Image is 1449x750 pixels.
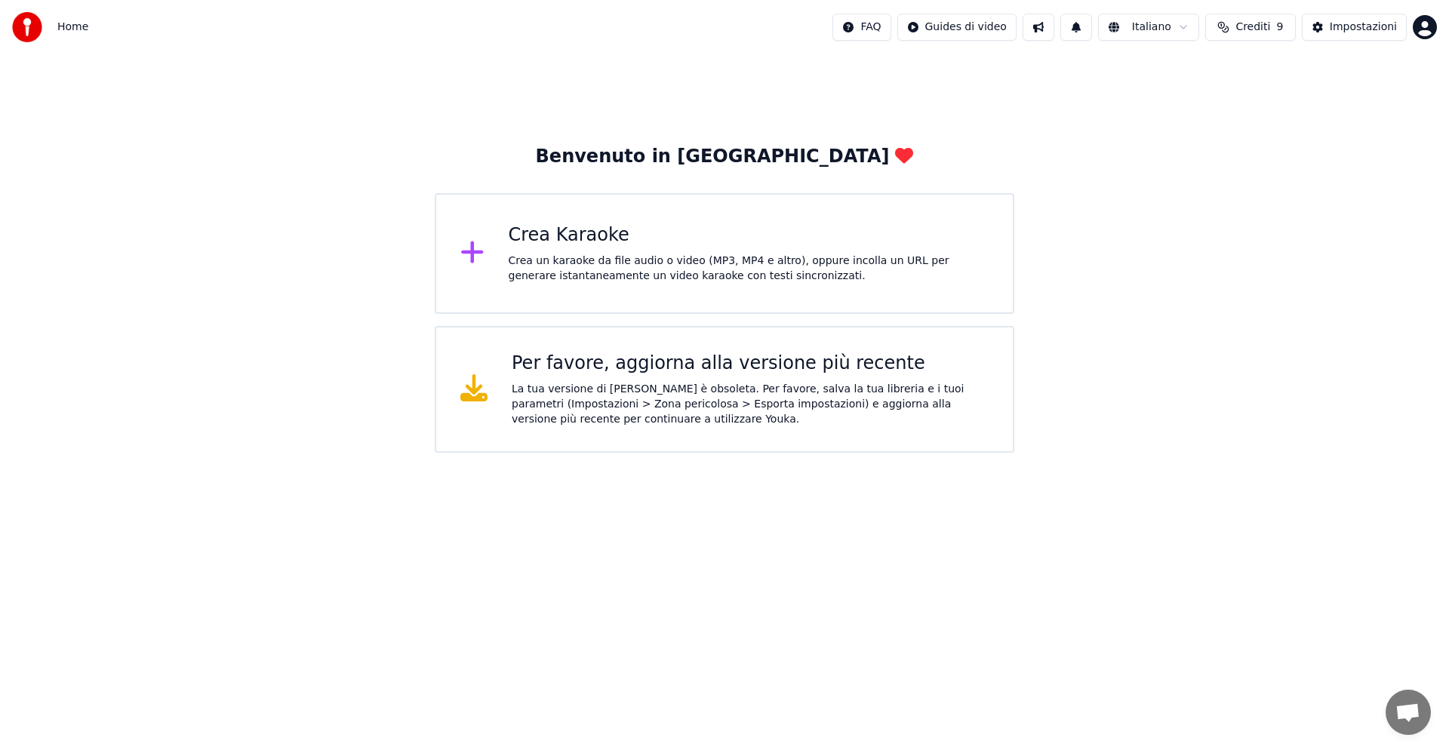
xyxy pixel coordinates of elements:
[1302,14,1407,41] button: Impostazioni
[512,352,989,376] div: Per favore, aggiorna alla versione più recente
[897,14,1017,41] button: Guides di video
[1205,14,1296,41] button: Crediti9
[536,145,914,169] div: Benvenuto in [GEOGRAPHIC_DATA]
[832,14,891,41] button: FAQ
[1330,20,1397,35] div: Impostazioni
[509,223,989,247] div: Crea Karaoke
[1276,20,1283,35] span: 9
[57,20,88,35] nav: breadcrumb
[509,254,989,284] div: Crea un karaoke da file audio o video (MP3, MP4 e altro), oppure incolla un URL per generare ista...
[1386,690,1431,735] div: Aprire la chat
[12,12,42,42] img: youka
[512,382,989,427] div: La tua versione di [PERSON_NAME] è obsoleta. Per favore, salva la tua libreria e i tuoi parametri...
[57,20,88,35] span: Home
[1235,20,1270,35] span: Crediti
